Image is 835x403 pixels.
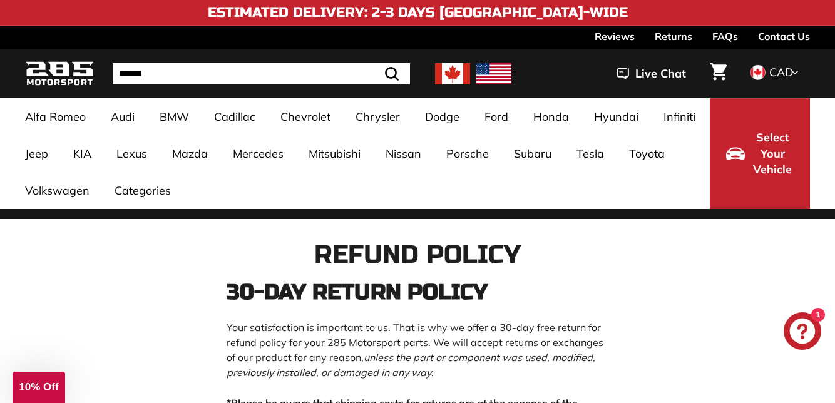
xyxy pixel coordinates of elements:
a: Contact Us [758,26,810,47]
a: Jeep [13,135,61,172]
img: Logo_285_Motorsport_areodynamics_components [25,59,94,89]
a: Reviews [595,26,635,47]
a: Ford [472,98,521,135]
a: Dodge [412,98,472,135]
a: Cadillac [202,98,268,135]
a: KIA [61,135,104,172]
a: Audi [98,98,147,135]
input: Search [113,63,410,84]
p: Your satisfaction is important to us. That is why we offer a 30-day free return for refund policy... [227,320,608,380]
a: Chevrolet [268,98,343,135]
a: Toyota [617,135,677,172]
inbox-online-store-chat: Shopify online store chat [780,312,825,353]
button: Live Chat [600,58,702,89]
h4: Estimated Delivery: 2-3 Days [GEOGRAPHIC_DATA]-Wide [208,5,628,20]
a: FAQs [712,26,738,47]
a: Tesla [564,135,617,172]
button: Select Your Vehicle [710,98,810,209]
span: 10% Off [19,381,58,393]
a: Mercedes [220,135,296,172]
a: Infiniti [651,98,708,135]
a: Nissan [373,135,434,172]
a: Mazda [160,135,220,172]
a: Subaru [501,135,564,172]
div: 10% Off [13,372,65,403]
a: Hyundai [581,98,651,135]
h1: Refund policy [227,241,608,268]
a: Cart [702,53,734,95]
a: BMW [147,98,202,135]
a: Mitsubishi [296,135,373,172]
a: Returns [655,26,692,47]
a: Lexus [104,135,160,172]
a: Alfa Romeo [13,98,98,135]
span: Live Chat [635,66,686,82]
span: CAD [769,65,793,79]
a: Honda [521,98,581,135]
a: Porsche [434,135,501,172]
a: Categories [102,172,183,209]
span: Select Your Vehicle [751,130,794,178]
a: Volkswagen [13,172,102,209]
strong: 30-DAY RETURN POLICY [227,280,488,305]
a: Chrysler [343,98,412,135]
em: unless the part or component was used, modified, previously installed, or damaged in any way [227,351,595,379]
